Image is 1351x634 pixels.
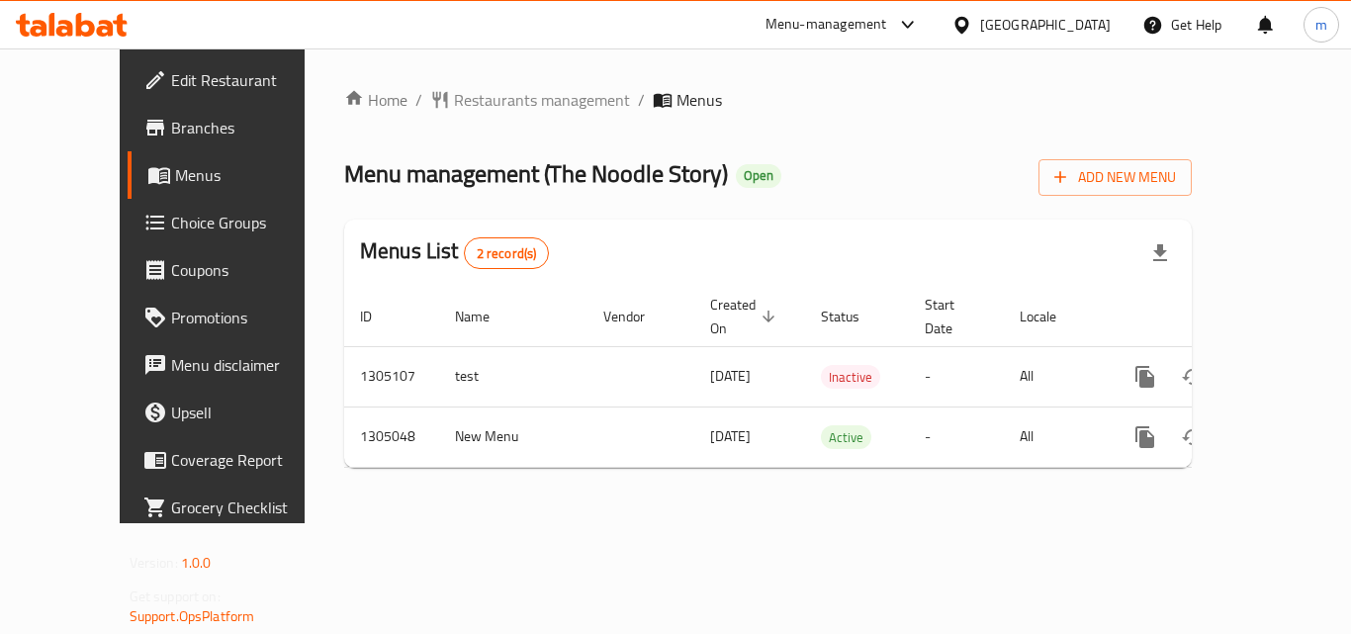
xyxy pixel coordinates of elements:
a: Coverage Report [128,436,345,484]
li: / [638,88,645,112]
td: New Menu [439,407,587,467]
span: ID [360,305,398,328]
nav: breadcrumb [344,88,1192,112]
span: Menus [175,163,329,187]
span: Open [736,167,781,184]
a: Choice Groups [128,199,345,246]
span: Menu management ( The Noodle Story ) [344,151,728,196]
span: Name [455,305,515,328]
span: Status [821,305,885,328]
a: Home [344,88,407,112]
button: more [1122,353,1169,401]
span: Menu disclaimer [171,353,329,377]
h2: Menus List [360,236,549,269]
button: Change Status [1169,413,1216,461]
td: 1305048 [344,407,439,467]
button: more [1122,413,1169,461]
a: Menu disclaimer [128,341,345,389]
a: Branches [128,104,345,151]
span: Edit Restaurant [171,68,329,92]
td: - [909,407,1004,467]
div: Total records count [464,237,550,269]
div: Export file [1136,229,1184,277]
a: Menus [128,151,345,199]
td: - [909,346,1004,407]
div: Open [736,164,781,188]
td: test [439,346,587,407]
span: Choice Groups [171,211,329,234]
span: Vendor [603,305,671,328]
span: m [1315,14,1327,36]
span: Version: [130,550,178,576]
a: Promotions [128,294,345,341]
a: Restaurants management [430,88,630,112]
span: Add New Menu [1054,165,1176,190]
span: Promotions [171,306,329,329]
div: Inactive [821,365,880,389]
li: / [415,88,422,112]
button: Add New Menu [1038,159,1192,196]
a: Edit Restaurant [128,56,345,104]
span: Locale [1020,305,1082,328]
span: Coupons [171,258,329,282]
a: Support.OpsPlatform [130,603,255,629]
span: Restaurants management [454,88,630,112]
span: Upsell [171,401,329,424]
a: Upsell [128,389,345,436]
a: Coupons [128,246,345,294]
td: 1305107 [344,346,439,407]
span: Active [821,426,871,449]
div: Active [821,425,871,449]
th: Actions [1106,287,1327,347]
div: Menu-management [766,13,887,37]
span: Menus [676,88,722,112]
span: Created On [710,293,781,340]
td: All [1004,346,1106,407]
span: Get support on: [130,584,221,609]
span: Start Date [925,293,980,340]
span: Coverage Report [171,448,329,472]
button: Change Status [1169,353,1216,401]
span: Grocery Checklist [171,496,329,519]
td: All [1004,407,1106,467]
span: [DATE] [710,423,751,449]
a: Grocery Checklist [128,484,345,531]
span: 1.0.0 [181,550,212,576]
table: enhanced table [344,287,1327,468]
span: Inactive [821,366,880,389]
span: 2 record(s) [465,244,549,263]
div: [GEOGRAPHIC_DATA] [980,14,1111,36]
span: [DATE] [710,363,751,389]
span: Branches [171,116,329,139]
